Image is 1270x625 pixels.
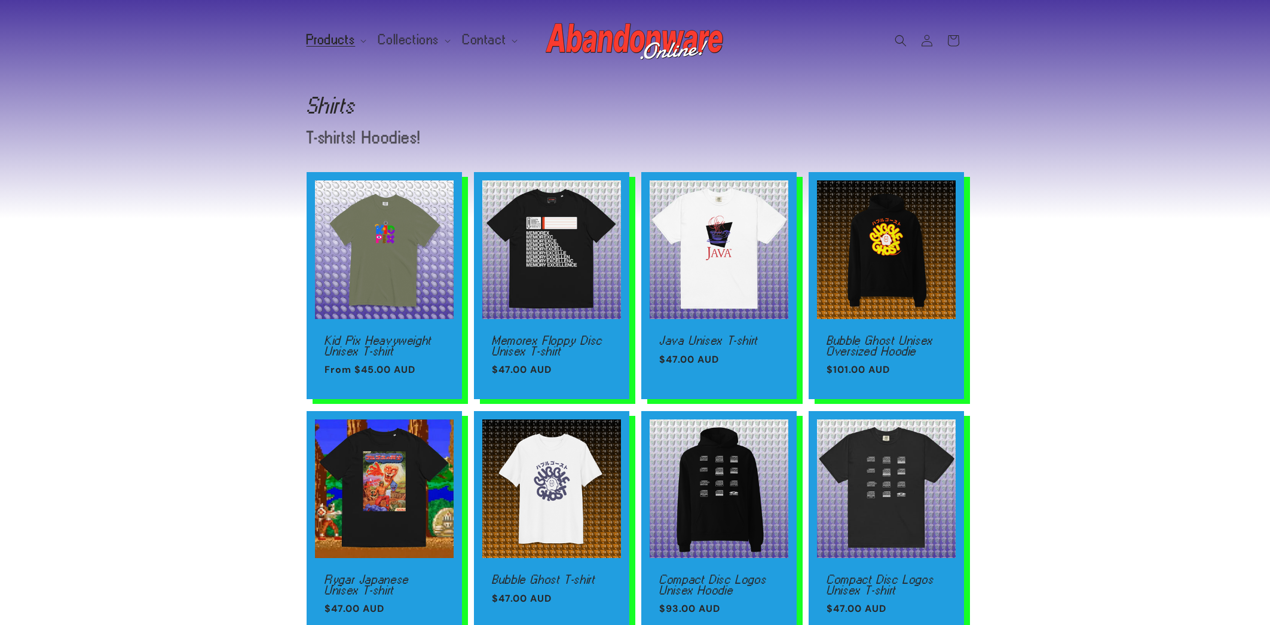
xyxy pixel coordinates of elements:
a: Rygar Japanese Unisex T-shirt [325,574,444,595]
summary: Products [299,27,372,53]
summary: Search [888,27,914,54]
summary: Contact [455,27,522,53]
span: Collections [378,35,439,45]
img: Abandonware [546,17,725,65]
span: Contact [463,35,506,45]
a: Bubble Ghost T-shirt [492,574,611,585]
a: Java Unisex T-shirt [659,335,779,346]
a: Bubble Ghost Unisex Oversized Hoodie [827,335,946,356]
a: Compact Disc Logos Unisex T-shirt [827,574,946,595]
span: Products [307,35,356,45]
h1: Shirts [307,96,964,115]
p: T-shirts! Hoodies! [307,130,745,146]
a: Kid Pix Heavyweight Unisex T-shirt [325,335,444,356]
a: Memorex Floppy Disc Unisex T-shirt [492,335,611,356]
a: Compact Disc Logos Unisex Hoodie [659,574,779,595]
a: Abandonware [541,12,729,69]
summary: Collections [371,27,455,53]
